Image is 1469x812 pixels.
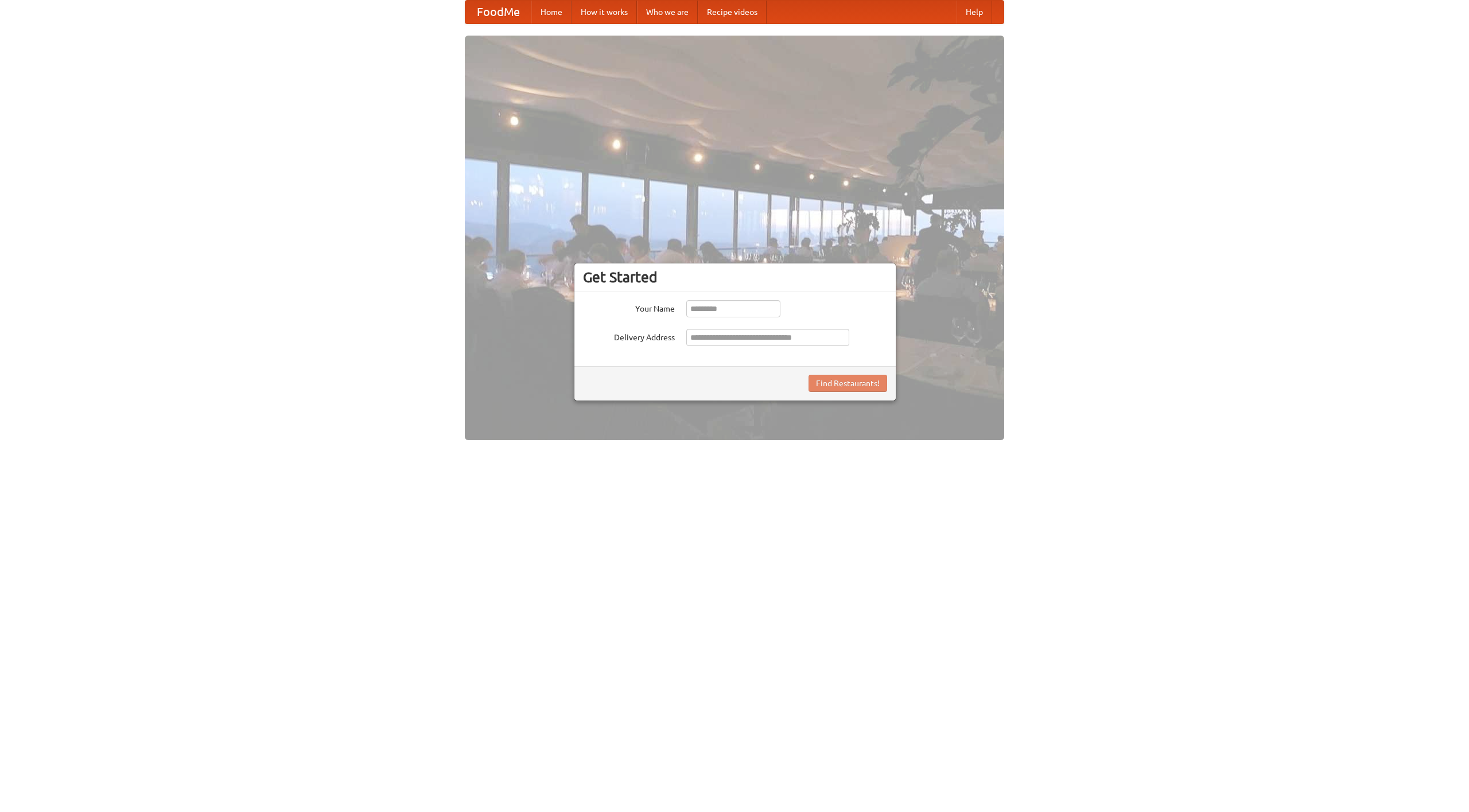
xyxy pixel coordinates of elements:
button: Find Restaurants! [809,375,887,392]
a: How it works [572,1,637,24]
label: Delivery Address [583,329,675,343]
a: FoodMe [465,1,531,24]
a: Recipe videos [698,1,767,24]
a: Home [531,1,572,24]
label: Your Name [583,300,675,314]
a: Help [957,1,992,24]
a: Who we are [637,1,698,24]
h3: Get Started [583,269,887,286]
